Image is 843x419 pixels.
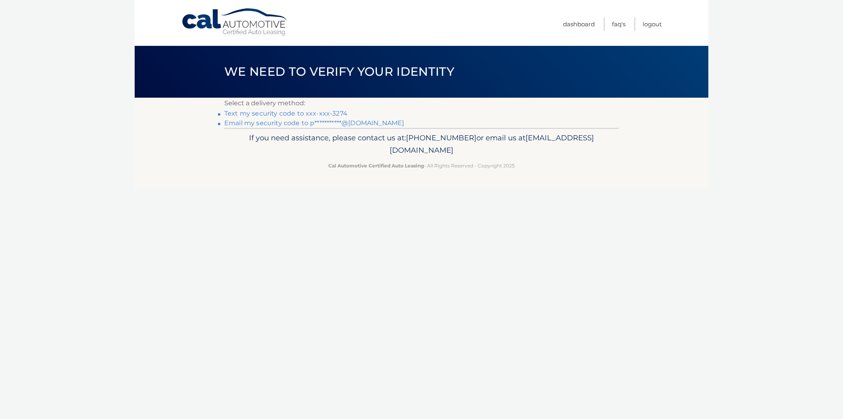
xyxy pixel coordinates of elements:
a: Dashboard [563,18,595,31]
p: If you need assistance, please contact us at: or email us at [229,132,614,157]
a: Text my security code to xxx-xxx-3274 [224,110,347,117]
strong: Cal Automotive Certified Auto Leasing [328,163,424,169]
span: We need to verify your identity [224,64,454,79]
p: Select a delivery method: [224,98,619,109]
a: Logout [643,18,662,31]
p: - All Rights Reserved - Copyright 2025 [229,161,614,170]
a: FAQ's [612,18,625,31]
span: [PHONE_NUMBER] [406,133,476,142]
a: Cal Automotive [181,8,289,36]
